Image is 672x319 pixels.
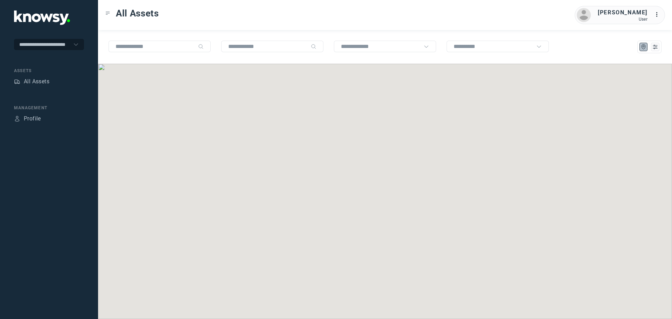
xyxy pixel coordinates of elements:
[116,7,159,20] span: All Assets
[14,105,84,111] div: Management
[577,8,591,22] img: avatar.png
[654,11,663,20] div: :
[14,11,70,25] img: Application Logo
[655,12,662,17] tspan: ...
[14,115,41,123] a: ProfileProfile
[311,44,316,49] div: Search
[14,78,20,85] div: Assets
[654,11,663,19] div: :
[14,77,49,86] a: AssetsAll Assets
[14,68,84,74] div: Assets
[198,44,204,49] div: Search
[598,8,647,17] div: [PERSON_NAME]
[105,11,110,16] div: Toggle Menu
[640,44,647,50] div: Map
[14,116,20,122] div: Profile
[24,77,49,86] div: All Assets
[652,44,658,50] div: List
[598,17,647,22] div: User
[24,115,41,123] div: Profile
